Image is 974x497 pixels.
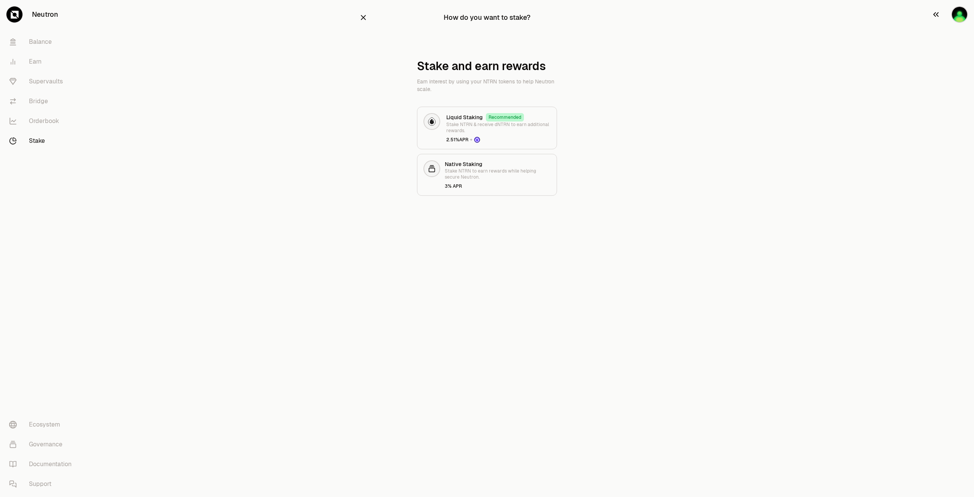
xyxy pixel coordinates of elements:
[3,111,82,131] a: Orderbook
[951,6,968,23] img: Francesco
[3,32,82,52] a: Balance
[3,52,82,72] a: Earn
[3,415,82,435] a: Ecosystem
[3,474,82,494] a: Support
[3,72,82,91] a: Supervaults
[446,137,551,143] span: 2.51% APR
[3,435,82,454] a: Governance
[417,78,557,93] p: Earn interest by using your NTRN tokens to help Neutron scale.
[470,137,473,143] span: +
[445,168,551,180] p: Stake NTRN to earn rewards while helping secure Neutron.
[3,131,82,151] a: Stake
[417,107,557,149] a: Liquid StakingRecommendedStake NTRN & receive dNTRN to earn additional rewards.2.51%APR+
[3,454,82,474] a: Documentation
[3,91,82,111] a: Bridge
[417,59,546,73] h2: Stake and earn rewards
[486,113,524,121] div: Recommended
[445,183,551,189] div: 3% APR
[446,113,483,121] h3: Liquid Staking
[445,160,551,168] h3: Native Staking
[417,154,557,196] a: Native StakingStake NTRN to earn rewards while helping secure Neutron.3% APR
[446,121,551,134] p: Stake NTRN & receive dNTRN to earn additional rewards.
[444,12,530,23] div: How do you want to stake?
